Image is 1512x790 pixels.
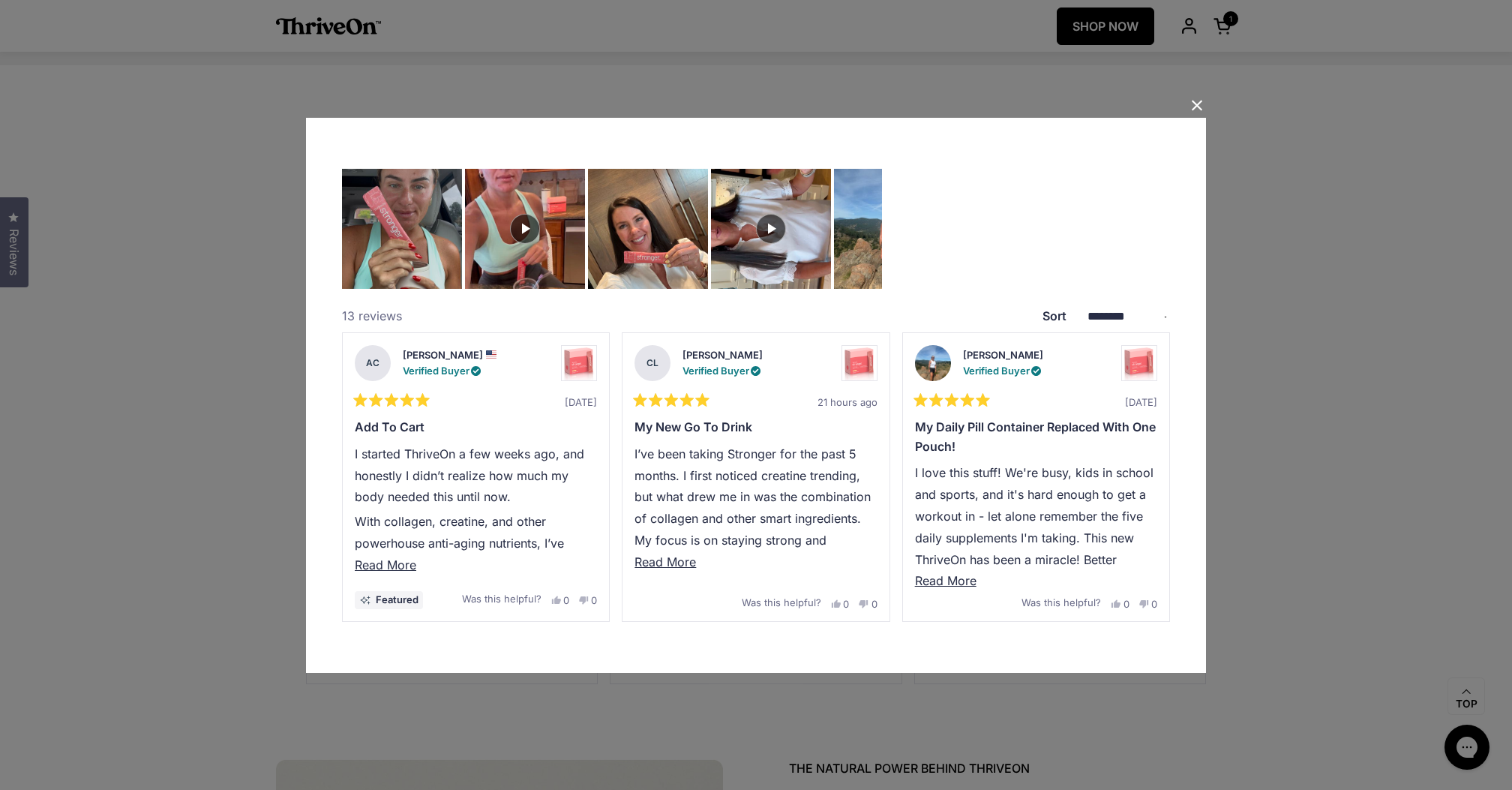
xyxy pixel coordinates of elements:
span: Read More [915,573,976,588]
span: Was this helpful? [742,596,821,608]
strong: CL [634,344,670,380]
span: Read More [634,554,696,569]
div: Rated 5.0 out of 5 stars Based on 13 reviews [342,154,1170,637]
button: 0 [859,598,877,608]
a: View ThriveOn Stronger [561,344,597,380]
img: Flag of United States [486,350,496,359]
span: Was this helpful? [462,593,541,605]
span: Read More [355,557,416,572]
img: A woman with blonde hair and red nail polish holding a pink packet while sitting in what appears ... [342,169,462,289]
p: With collagen, creatine, and other powerhouse anti-aging nutrients, I’ve noticed: [355,511,597,575]
label: Sort [1042,308,1066,323]
p: I love this stuff! We're busy, kids in school and sports, and it's hard enough to get a workout i... [915,462,1157,722]
img: Woman in white shirt smiling and holding a red product package that says "stronger" in a kitchen ... [588,169,708,289]
li: Slide 1 [336,332,616,621]
p: I’ve been taking Stronger for the past 5 months. I first noticed creatine trending, but what drew... [634,443,877,637]
button: Read More [355,554,597,575]
button: Gorgias live chat [7,5,52,50]
button: 0 [551,595,569,605]
img: Profile picture for Tandra P. [915,344,951,380]
div: Review Carousel [342,332,1170,621]
div: 13 reviews [342,307,402,326]
div: My new go to drink [634,418,877,437]
a: View ThriveOn Stronger [841,344,877,380]
span: [DATE] [1125,396,1157,408]
div: Carousel of customer-uploaded media. Press left and right arrows to navigate. Press enter or spac... [342,169,882,289]
button: Next [1134,332,1170,621]
div: Verified Buyer [963,362,1043,378]
div: Verified Buyer [682,362,763,378]
strong: [PERSON_NAME] [682,349,763,361]
strong: [PERSON_NAME] [963,349,1043,361]
img: Customer-uploaded video, show more details [465,169,585,289]
a: View ThriveOn Stronger [1121,344,1157,380]
div: from United States [486,350,496,359]
button: Read More [915,570,1157,592]
div: Verified Buyer [403,362,496,378]
button: 0 [579,595,597,605]
span: Was this helpful? [1021,596,1101,608]
img: Customer-uploaded video, show more details [711,169,831,289]
p: I started ThriveOn a few weeks ago, and honestly I didn’t realize how much my body needed this un... [355,443,597,507]
span: 21 hours ago [817,396,877,408]
button: Read More [634,551,877,572]
button: Close Dialog [1185,94,1209,118]
div: My daily pill container replaced with One pouch! [915,418,1157,456]
div: Add to cart [355,418,597,437]
li: Slide 2 [616,332,895,621]
button: 0 [1111,598,1129,608]
span: Featured [376,595,418,605]
button: 0 [831,598,849,608]
li: Slide 3 [896,332,1176,621]
img: Woman in athletic wear standing on rocky outcrop with mountains and blue sky in background [834,169,954,289]
span: [DATE] [565,396,597,408]
strong: [PERSON_NAME] [403,349,483,361]
strong: AC [355,344,391,380]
